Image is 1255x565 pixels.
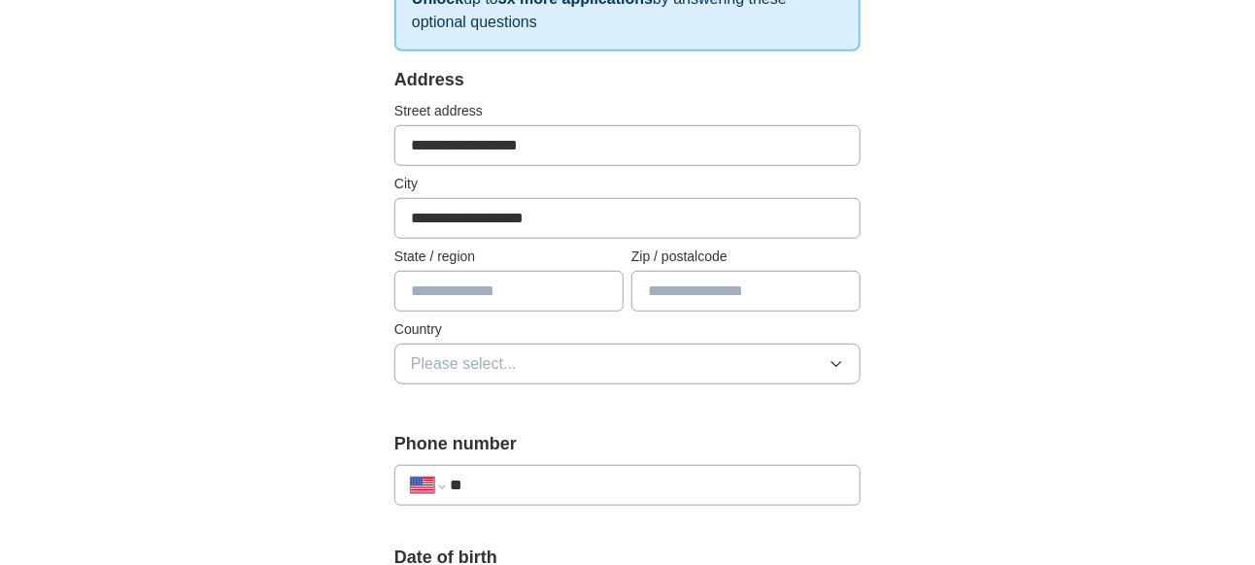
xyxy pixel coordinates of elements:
[394,431,861,457] label: Phone number
[394,101,861,121] label: Street address
[394,67,861,93] div: Address
[394,319,861,340] label: Country
[394,247,624,267] label: State / region
[394,174,861,194] label: City
[411,352,517,376] span: Please select...
[631,247,861,267] label: Zip / postalcode
[394,344,861,384] button: Please select...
